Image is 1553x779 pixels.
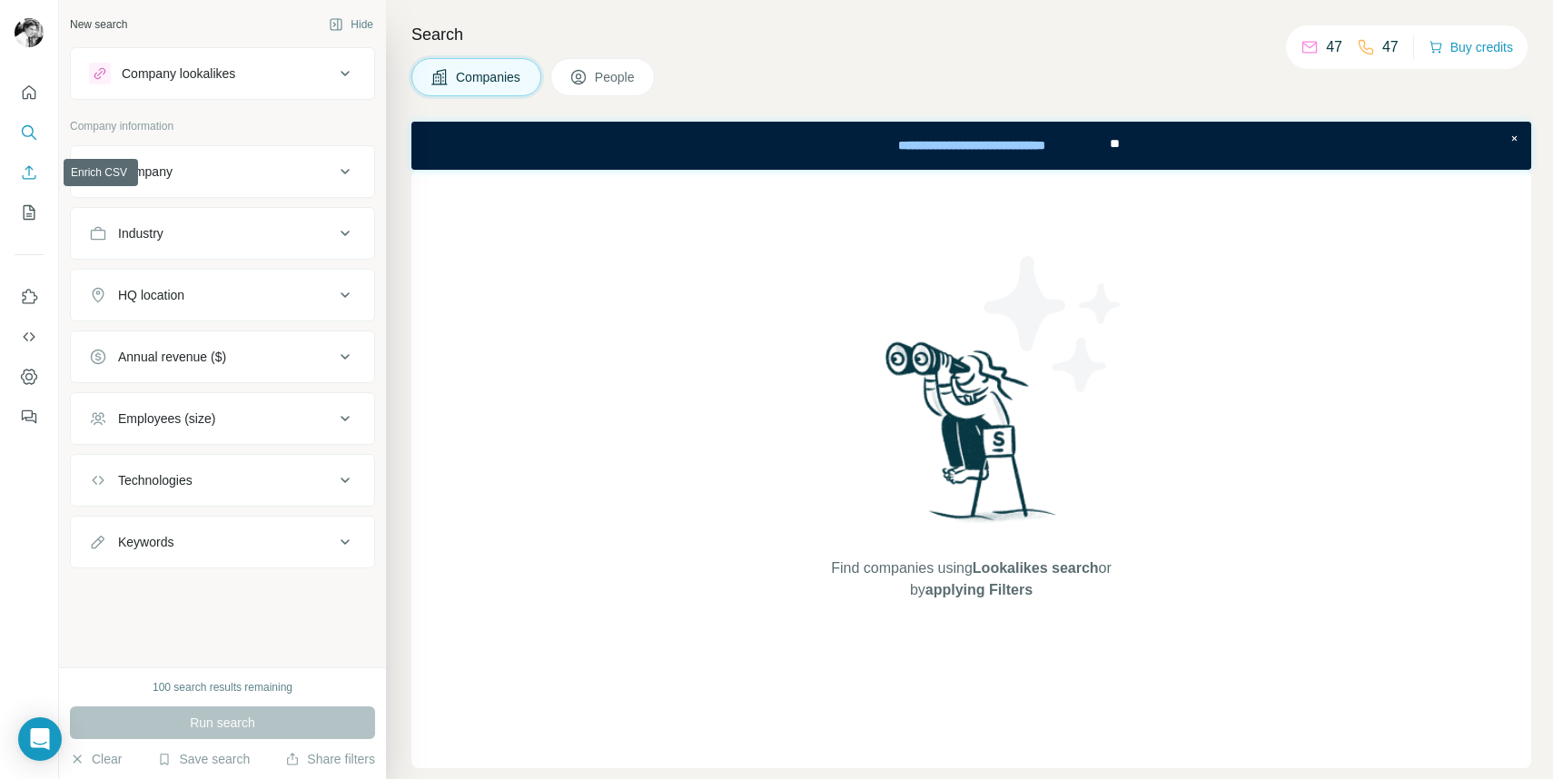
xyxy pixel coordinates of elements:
p: 47 [1382,36,1399,58]
iframe: Banner [411,122,1531,170]
button: Use Surfe on LinkedIn [15,281,44,313]
img: Surfe Illustration - Woman searching with binoculars [877,337,1066,539]
button: Company lookalikes [71,52,374,95]
button: Quick start [15,76,44,109]
button: Annual revenue ($) [71,335,374,379]
div: Company lookalikes [122,64,235,83]
button: Industry [71,212,374,255]
button: Company [71,150,374,193]
div: 100 search results remaining [153,679,292,695]
button: My lists [15,196,44,229]
span: People [595,68,637,86]
div: HQ location [118,286,184,304]
button: Enrich CSV [15,156,44,189]
button: Save search [157,750,250,768]
button: Use Surfe API [15,320,44,353]
p: Company information [70,118,375,134]
button: Search [15,116,44,149]
img: Avatar [15,18,44,47]
img: Surfe Illustration - Stars [972,242,1135,406]
div: Annual revenue ($) [118,348,226,366]
div: Open Intercom Messenger [18,717,62,761]
button: HQ location [71,273,374,317]
div: Technologies [118,471,193,489]
h4: Search [411,22,1531,47]
div: New search [70,16,127,33]
button: Share filters [285,750,375,768]
button: Feedback [15,400,44,433]
button: Clear [70,750,122,768]
p: 47 [1326,36,1342,58]
span: Find companies using or by [826,557,1116,601]
div: Industry [118,224,163,242]
div: Keywords [118,533,173,551]
button: Technologies [71,459,374,502]
button: Hide [316,11,386,38]
div: Employees (size) [118,409,215,428]
button: Dashboard [15,360,44,393]
button: Keywords [71,520,374,564]
button: Employees (size) [71,397,374,440]
span: Lookalikes search [973,560,1099,576]
span: applying Filters [925,582,1033,597]
span: Companies [456,68,522,86]
div: Company [118,163,173,181]
button: Buy credits [1429,35,1513,60]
